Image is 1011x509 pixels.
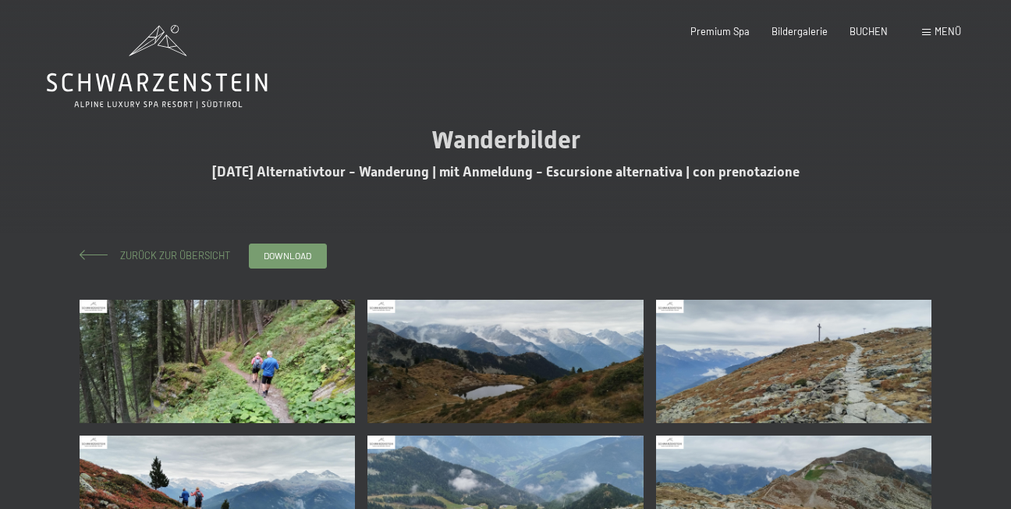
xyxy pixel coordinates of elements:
[656,300,931,424] img: 09-09-2025
[76,294,358,430] a: 09-09-2025
[80,300,355,424] img: 09-09-2025
[431,125,580,155] span: Wanderbilder
[772,25,828,37] a: Bildergalerie
[935,25,961,37] span: Menü
[850,25,888,37] a: BUCHEN
[250,244,326,268] a: download
[80,249,230,262] a: Zurück zur Übersicht
[690,25,750,37] a: Premium Spa
[367,300,643,424] img: 09-09-2025
[212,164,800,180] span: [DATE] Alternativtour - Wanderung | mit Anmeldung - Escursione alternativa | con prenotazione
[110,249,230,262] span: Zurück zur Übersicht
[653,294,935,430] a: 09-09-2025
[264,249,311,262] span: download
[364,294,646,430] a: 09-09-2025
